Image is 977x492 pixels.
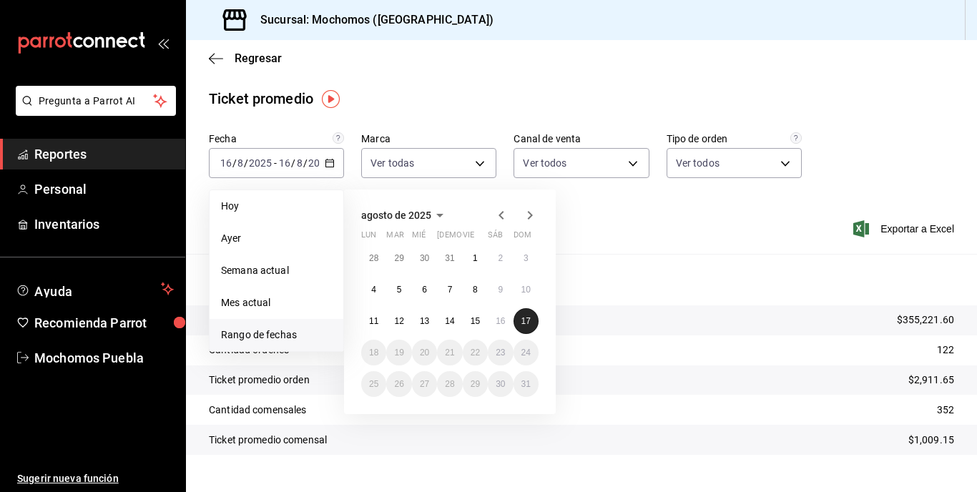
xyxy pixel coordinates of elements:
[386,340,411,365] button: 19 de agosto de 2025
[473,253,478,263] abbr: 1 de agosto de 2025
[514,371,539,397] button: 31 de agosto de 2025
[361,207,448,224] button: agosto de 2025
[498,253,503,263] abbr: 2 de agosto de 2025
[361,340,386,365] button: 18 de agosto de 2025
[496,316,505,326] abbr: 16 de agosto de 2025
[361,371,386,397] button: 25 de agosto de 2025
[394,348,403,358] abbr: 19 de agosto de 2025
[220,157,232,169] input: --
[369,379,378,389] abbr: 25 de agosto de 2025
[361,277,386,302] button: 4 de agosto de 2025
[34,348,174,368] span: Mochomos Puebla
[488,230,503,245] abbr: sábado
[420,253,429,263] abbr: 30 de julio de 2025
[394,253,403,263] abbr: 29 de julio de 2025
[386,245,411,271] button: 29 de julio de 2025
[437,277,462,302] button: 7 de agosto de 2025
[34,179,174,199] span: Personal
[521,285,531,295] abbr: 10 de agosto de 2025
[386,230,403,245] abbr: martes
[34,215,174,234] span: Inventarios
[463,277,488,302] button: 8 de agosto de 2025
[667,134,802,144] label: Tipo de orden
[445,379,454,389] abbr: 28 de agosto de 2025
[397,285,402,295] abbr: 5 de agosto de 2025
[488,245,513,271] button: 2 de agosto de 2025
[209,88,313,109] div: Ticket promedio
[514,230,531,245] abbr: domingo
[361,245,386,271] button: 28 de julio de 2025
[496,379,505,389] abbr: 30 de agosto de 2025
[437,245,462,271] button: 31 de julio de 2025
[221,263,332,278] span: Semana actual
[445,348,454,358] abbr: 21 de agosto de 2025
[333,132,344,144] svg: Información delimitada a máximo 62 días.
[488,277,513,302] button: 9 de agosto de 2025
[488,371,513,397] button: 30 de agosto de 2025
[17,471,174,486] span: Sugerir nueva función
[514,277,539,302] button: 10 de agosto de 2025
[437,371,462,397] button: 28 de agosto de 2025
[394,316,403,326] abbr: 12 de agosto de 2025
[361,308,386,334] button: 11 de agosto de 2025
[521,379,531,389] abbr: 31 de agosto de 2025
[221,295,332,310] span: Mes actual
[445,253,454,263] abbr: 31 de julio de 2025
[908,373,954,388] p: $2,911.65
[308,157,332,169] input: ----
[445,316,454,326] abbr: 14 de agosto de 2025
[278,157,291,169] input: --
[244,157,248,169] span: /
[498,285,503,295] abbr: 9 de agosto de 2025
[274,157,277,169] span: -
[856,220,954,237] span: Exportar a Excel
[34,313,174,333] span: Recomienda Parrot
[471,348,480,358] abbr: 22 de agosto de 2025
[412,277,437,302] button: 6 de agosto de 2025
[10,104,176,119] a: Pregunta a Parrot AI
[488,340,513,365] button: 23 de agosto de 2025
[296,157,303,169] input: --
[437,308,462,334] button: 14 de agosto de 2025
[463,371,488,397] button: 29 de agosto de 2025
[221,328,332,343] span: Rango de fechas
[463,340,488,365] button: 22 de agosto de 2025
[523,156,566,170] span: Ver todos
[514,134,649,144] label: Canal de venta
[420,379,429,389] abbr: 27 de agosto de 2025
[209,373,310,388] p: Ticket promedio orden
[386,277,411,302] button: 5 de agosto de 2025
[473,285,478,295] abbr: 8 de agosto de 2025
[209,134,344,144] label: Fecha
[790,132,802,144] svg: Todas las órdenes contabilizan 1 comensal a excepción de órdenes de mesa con comensales obligator...
[412,308,437,334] button: 13 de agosto de 2025
[514,340,539,365] button: 24 de agosto de 2025
[157,37,169,49] button: open_drawer_menu
[394,379,403,389] abbr: 26 de agosto de 2025
[221,231,332,246] span: Ayer
[420,348,429,358] abbr: 20 de agosto de 2025
[448,285,453,295] abbr: 7 de agosto de 2025
[412,230,426,245] abbr: miércoles
[937,343,954,358] p: 122
[361,134,496,144] label: Marca
[437,230,521,245] abbr: jueves
[237,157,244,169] input: --
[463,308,488,334] button: 15 de agosto de 2025
[412,340,437,365] button: 20 de agosto de 2025
[412,245,437,271] button: 30 de julio de 2025
[437,340,462,365] button: 21 de agosto de 2025
[303,157,308,169] span: /
[232,157,237,169] span: /
[361,210,431,221] span: agosto de 2025
[209,51,282,65] button: Regresar
[937,403,954,418] p: 352
[322,90,340,108] img: Tooltip marker
[235,51,282,65] span: Regresar
[463,230,474,245] abbr: viernes
[420,316,429,326] abbr: 13 de agosto de 2025
[370,156,414,170] span: Ver todas
[471,316,480,326] abbr: 15 de agosto de 2025
[39,94,154,109] span: Pregunta a Parrot AI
